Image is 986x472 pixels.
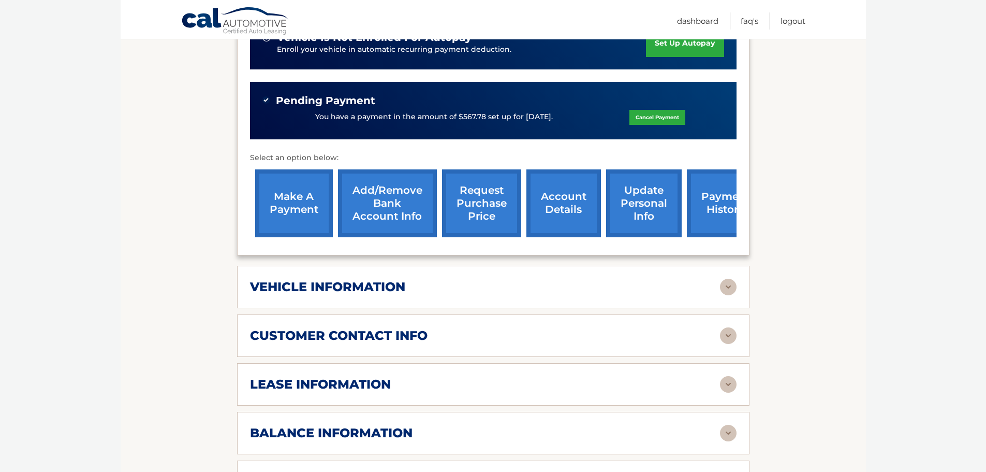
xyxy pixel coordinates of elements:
[720,425,737,441] img: accordion-rest.svg
[250,279,405,295] h2: vehicle information
[629,110,685,125] a: Cancel Payment
[262,96,270,104] img: check-green.svg
[781,12,805,30] a: Logout
[741,12,758,30] a: FAQ's
[606,169,682,237] a: update personal info
[687,169,764,237] a: payment history
[276,94,375,107] span: Pending Payment
[255,169,333,237] a: make a payment
[442,169,521,237] a: request purchase price
[250,377,391,392] h2: lease information
[720,327,737,344] img: accordion-rest.svg
[677,12,718,30] a: Dashboard
[250,152,737,164] p: Select an option below:
[526,169,601,237] a: account details
[315,111,553,123] p: You have a payment in the amount of $567.78 set up for [DATE].
[720,279,737,295] img: accordion-rest.svg
[720,376,737,393] img: accordion-rest.svg
[646,30,724,57] a: set up autopay
[277,44,646,55] p: Enroll your vehicle in automatic recurring payment deduction.
[250,425,413,441] h2: balance information
[181,7,290,37] a: Cal Automotive
[338,169,437,237] a: Add/Remove bank account info
[250,328,428,344] h2: customer contact info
